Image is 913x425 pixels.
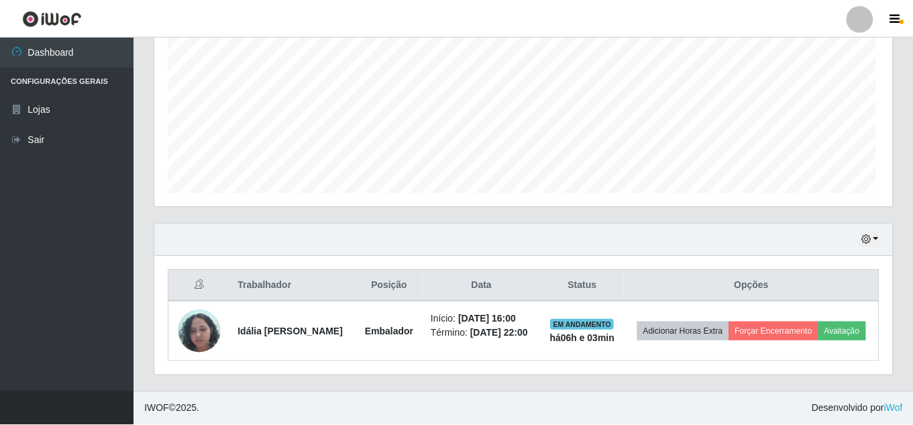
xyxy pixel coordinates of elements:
button: Avaliação [821,322,869,340]
span: EM ANDAMENTO [552,319,616,330]
th: Data [424,270,542,301]
span: IWOF [145,403,170,414]
strong: Embalador [366,326,415,336]
li: Término: [432,326,534,340]
a: iWof [887,403,906,414]
img: 1745763746642.jpeg [178,302,221,359]
span: © 2025 . [145,402,200,416]
img: CoreUI Logo [22,10,82,27]
span: Desenvolvido por [814,402,906,416]
strong: há 06 h e 03 min [552,332,617,343]
button: Adicionar Horas Extra [639,322,731,340]
time: [DATE] 22:00 [472,327,529,338]
th: Trabalhador [231,270,357,301]
time: [DATE] 16:00 [460,313,517,324]
button: Forçar Encerramento [731,322,821,340]
th: Posição [357,270,424,301]
li: Início: [432,312,534,326]
th: Status [542,270,626,301]
th: Opções [626,270,881,301]
strong: Idália [PERSON_NAME] [239,326,344,336]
